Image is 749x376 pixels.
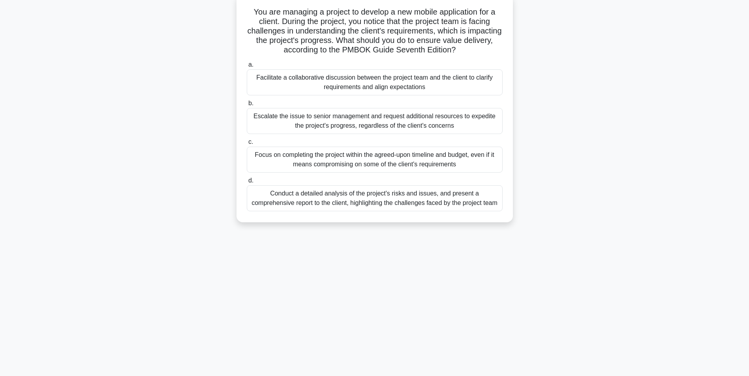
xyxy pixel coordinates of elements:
span: c. [248,138,253,145]
span: a. [248,61,253,68]
h5: You are managing a project to develop a new mobile application for a client. During the project, ... [246,7,503,55]
div: Facilitate a collaborative discussion between the project team and the client to clarify requirem... [247,69,503,95]
span: b. [248,100,253,106]
span: d. [248,177,253,184]
div: Escalate the issue to senior management and request additional resources to expedite the project'... [247,108,503,134]
div: Focus on completing the project within the agreed-upon timeline and budget, even if it means comp... [247,147,503,173]
div: Conduct a detailed analysis of the project's risks and issues, and present a comprehensive report... [247,185,503,211]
